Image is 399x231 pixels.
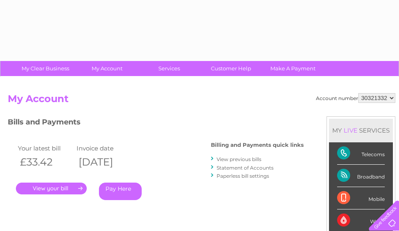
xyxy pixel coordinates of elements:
h4: Billing and Payments quick links [211,142,304,148]
div: Account number [316,93,395,103]
a: Pay Here [99,183,142,200]
th: £33.42 [16,154,75,170]
h2: My Account [8,93,395,109]
div: MY SERVICES [329,119,393,142]
td: Invoice date [75,143,133,154]
a: My Clear Business [12,61,79,76]
a: View previous bills [217,156,261,162]
a: Customer Help [197,61,265,76]
a: Make A Payment [259,61,327,76]
div: Mobile [337,187,385,209]
a: Services [136,61,203,76]
td: Your latest bill [16,143,75,154]
a: Statement of Accounts [217,165,274,171]
div: Broadband [337,165,385,187]
div: LIVE [342,126,359,134]
a: Paperless bill settings [217,173,269,179]
th: [DATE] [75,154,133,170]
div: Telecoms [337,142,385,165]
a: . [16,183,87,194]
h3: Bills and Payments [8,116,304,131]
a: My Account [74,61,141,76]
